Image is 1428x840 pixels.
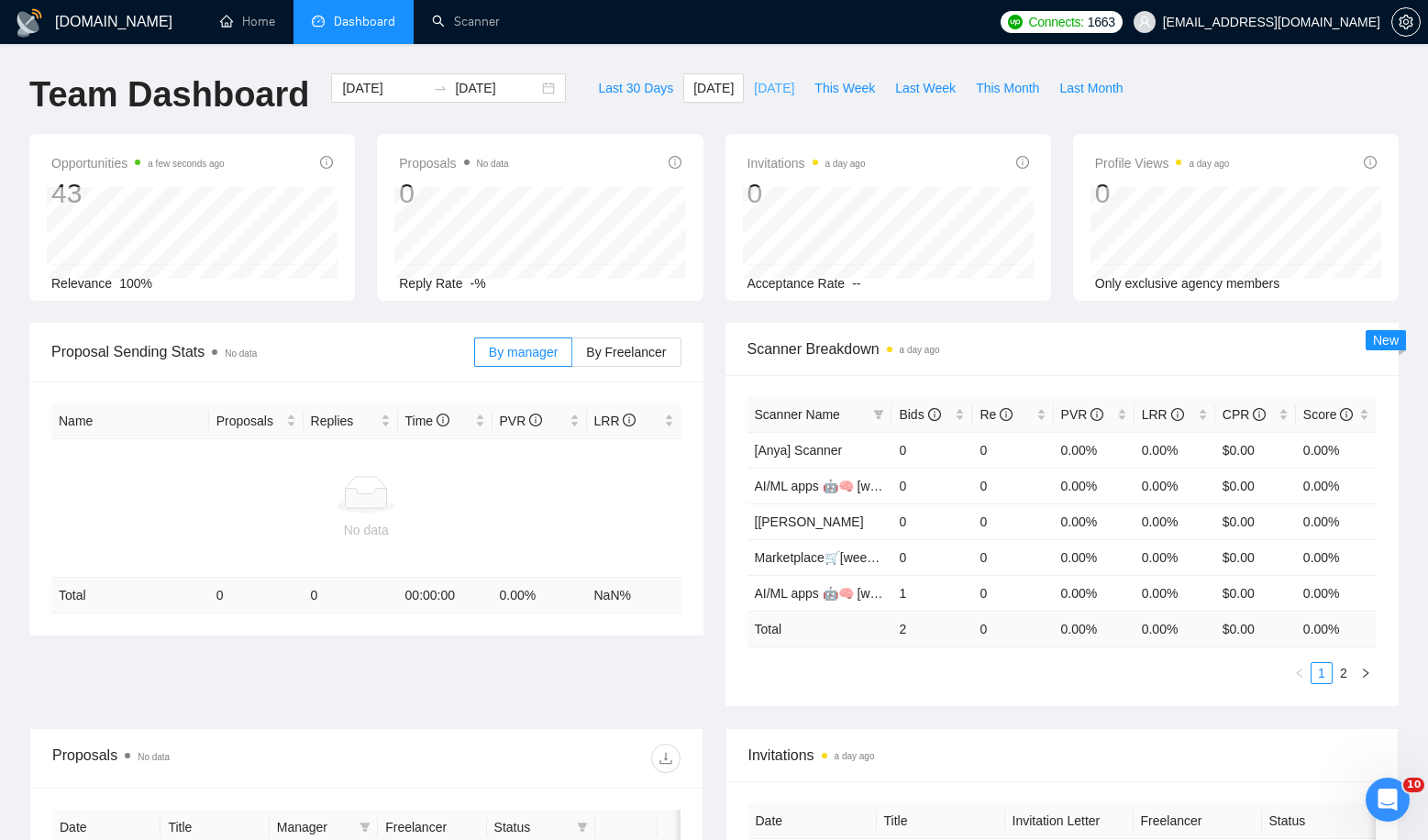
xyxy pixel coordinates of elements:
[586,345,666,359] span: By Freelancer
[587,578,681,613] td: NaN %
[972,539,1053,575] td: 0
[1135,539,1215,575] td: 0.00%
[748,744,1377,767] span: Invitations
[899,407,940,422] span: Bids
[825,159,866,169] time: a day ago
[755,514,864,529] a: [[PERSON_NAME]
[433,81,448,95] span: swap-right
[891,432,972,468] td: 0
[304,403,398,439] th: Replies
[683,73,744,103] button: [DATE]
[1215,503,1296,539] td: $0.00
[748,803,877,839] th: Date
[1355,662,1377,684] button: right
[966,73,1049,103] button: This Month
[747,152,866,174] span: Invitations
[1054,539,1135,575] td: 0.00%
[399,152,508,174] span: Proposals
[1215,611,1296,647] td: $ 0.00
[1059,78,1123,98] span: Last Month
[399,176,508,211] div: 0
[755,407,840,422] span: Scanner Name
[1135,575,1215,611] td: 0.00%
[972,575,1053,611] td: 0
[1355,662,1377,684] li: Next Page
[577,822,588,833] span: filter
[1134,803,1262,839] th: Freelancer
[320,156,333,169] span: info-circle
[437,414,449,426] span: info-circle
[1289,662,1311,684] button: left
[1294,668,1305,679] span: left
[1054,503,1135,539] td: 0.00%
[1296,611,1377,647] td: 0.00 %
[1312,663,1332,683] a: 1
[891,468,972,503] td: 0
[976,78,1039,98] span: This Month
[1054,575,1135,611] td: 0.00%
[852,276,860,291] span: --
[693,78,734,98] span: [DATE]
[529,414,542,426] span: info-circle
[972,611,1053,647] td: 0
[744,73,804,103] button: [DATE]
[804,73,885,103] button: This Week
[877,803,1005,839] th: Title
[51,578,209,613] td: Total
[15,8,44,38] img: logo
[755,479,916,493] a: AI/ML apps 🤖🧠 [weekend]
[1392,15,1420,29] span: setting
[1311,662,1333,684] li: 1
[891,503,972,539] td: 0
[1008,15,1023,29] img: upwork-logo.png
[1171,408,1184,421] span: info-circle
[1000,408,1013,421] span: info-circle
[1142,407,1184,422] span: LRR
[900,345,940,355] time: a day ago
[51,152,225,174] span: Opportunities
[1054,432,1135,468] td: 0.00%
[835,751,875,761] time: a day ago
[669,156,681,169] span: info-circle
[209,403,304,439] th: Proposals
[1054,468,1135,503] td: 0.00%
[1215,432,1296,468] td: $0.00
[1366,778,1410,822] iframe: Intercom live chat
[747,611,892,647] td: Total
[477,159,509,169] span: No data
[216,411,282,431] span: Proposals
[928,408,941,421] span: info-circle
[455,78,538,98] input: End date
[1095,276,1280,291] span: Only exclusive agency members
[1296,575,1377,611] td: 0.00%
[1138,16,1151,28] span: user
[1095,152,1230,174] span: Profile Views
[399,276,462,291] span: Reply Rate
[1360,668,1371,679] span: right
[1061,407,1104,422] span: PVR
[311,411,377,431] span: Replies
[1303,407,1353,422] span: Score
[980,407,1013,422] span: Re
[1296,468,1377,503] td: 0.00%
[52,744,366,773] div: Proposals
[755,443,843,458] a: [Anya] Scanner
[494,817,570,837] span: Status
[594,414,637,428] span: LRR
[312,15,325,28] span: dashboard
[360,822,371,833] span: filter
[1334,663,1354,683] a: 2
[220,14,275,29] a: homeHome
[1296,539,1377,575] td: 0.00%
[51,403,209,439] th: Name
[1223,407,1266,422] span: CPR
[651,744,681,773] button: download
[470,276,486,291] span: -%
[747,176,866,211] div: 0
[1296,432,1377,468] td: 0.00%
[755,550,988,565] a: Marketplace🛒[weekend, full description]
[869,401,888,428] span: filter
[598,78,673,98] span: Last 30 Days
[1189,159,1229,169] time: a day ago
[119,276,152,291] span: 100%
